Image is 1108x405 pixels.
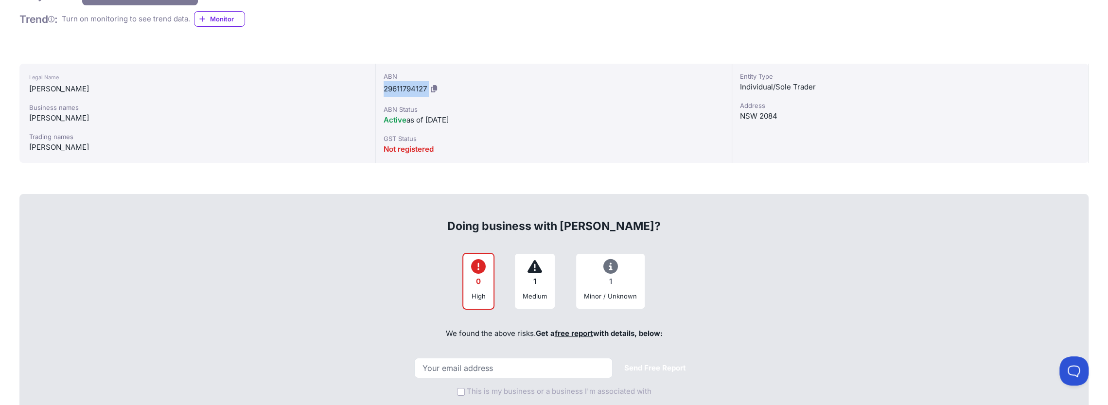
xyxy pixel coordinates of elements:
[584,291,637,301] div: Minor / Unknown
[384,71,724,81] div: ABN
[740,81,1080,93] div: Individual/Sole Trader
[194,11,245,27] a: Monitor
[740,101,1080,110] div: Address
[471,272,486,291] div: 0
[384,115,406,124] span: Active
[19,13,58,26] h1: Trend :
[523,272,547,291] div: 1
[740,71,1080,81] div: Entity Type
[29,141,366,153] div: [PERSON_NAME]
[384,105,724,114] div: ABN Status
[616,359,694,378] button: Send Free Report
[467,386,651,397] label: This is my business or a business I'm associated with
[29,112,366,124] div: [PERSON_NAME]
[384,84,427,93] span: 29611794127
[523,291,547,301] div: Medium
[555,329,593,338] a: free report
[384,134,724,143] div: GST Status
[384,114,724,126] div: as of [DATE]
[29,83,366,95] div: [PERSON_NAME]
[29,103,366,112] div: Business names
[1059,356,1089,386] iframe: Toggle Customer Support
[384,144,434,154] span: Not registered
[536,329,663,338] span: Get a with details, below:
[30,317,1078,351] div: We found the above risks.
[584,272,637,291] div: 1
[740,110,1080,122] div: NSW 2084
[30,203,1078,234] div: Doing business with [PERSON_NAME]?
[471,291,486,301] div: High
[29,132,366,141] div: Trading names
[414,358,613,378] input: Your email address
[62,14,190,25] div: Turn on monitoring to see trend data.
[29,71,366,83] div: Legal Name
[210,14,245,24] span: Monitor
